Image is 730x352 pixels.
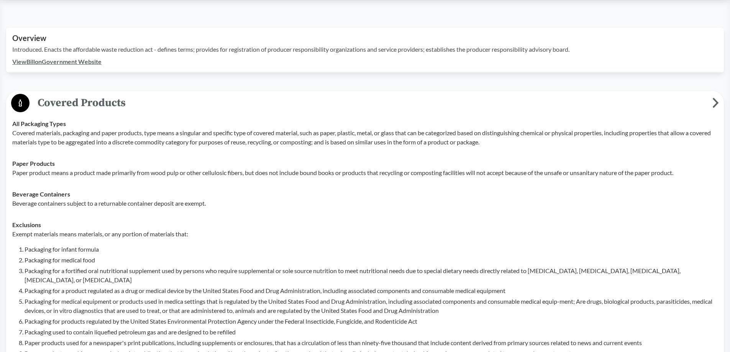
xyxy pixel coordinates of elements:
li: Packaging for medical food [25,255,718,265]
strong: Paper Products [12,160,55,167]
strong: Beverage Containers [12,190,70,198]
li: Paper products used for a newspaper's print publications, including supplements or enclosures, th... [25,338,718,347]
li: Packaging used to contain liquefied petroleum gas and are designed to be refilled [25,327,718,337]
li: Packaging for products regulated by the United States Environmental Protection Agency under the F... [25,317,718,326]
strong: Exclusions [12,221,41,228]
li: Packaging for a product regulated as a drug or medical device by the United States Food and Drug ... [25,286,718,295]
p: Exempt materials means materials, or any portion of materials that: [12,229,718,239]
span: Covered Products [30,94,712,111]
p: Introduced. Enacts the affordable waste reduction act - defines terms; provides for registration ... [12,45,718,54]
p: Beverage containers subject to a returnable container deposit are exempt. [12,199,718,208]
li: Packaging for a fortified oral nutritional supplement used by persons who require supplemental or... [25,266,718,285]
li: Packaging for medical equipment or products used in medica settings that is regulated by the Unit... [25,297,718,315]
button: Covered Products [9,93,721,113]
h2: Overview [12,34,718,43]
li: Packaging for infant formula [25,245,718,254]
strong: All Packaging Types [12,120,66,127]
p: Covered materials, packaging and paper products, type means a singular and specific type of cover... [12,128,718,147]
p: Paper product means a product made primarily from wood pulp or other cellulosic fibers, but does ... [12,168,718,177]
a: ViewBillonGovernment Website [12,58,102,65]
